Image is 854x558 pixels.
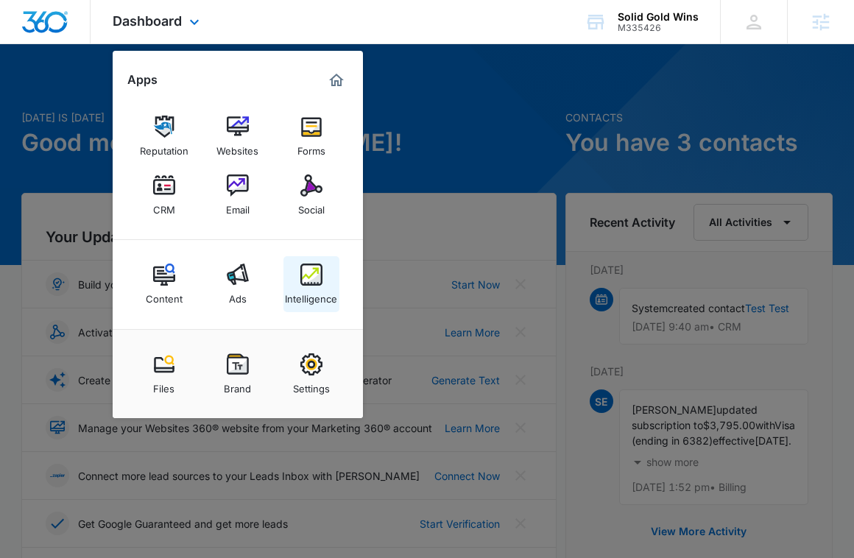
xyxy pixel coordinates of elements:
div: CRM [153,197,175,216]
a: Intelligence [283,256,339,312]
a: Ads [210,256,266,312]
div: Social [298,197,325,216]
a: Forms [283,108,339,164]
a: Email [210,167,266,223]
div: Intelligence [285,286,337,305]
a: Brand [210,346,266,402]
div: Ads [229,286,247,305]
div: account id [618,23,699,33]
a: Social [283,167,339,223]
a: Websites [210,108,266,164]
div: Content [146,286,183,305]
a: Content [136,256,192,312]
a: Reputation [136,108,192,164]
div: Websites [216,138,258,157]
a: Marketing 360® Dashboard [325,68,348,92]
a: Settings [283,346,339,402]
span: Dashboard [113,13,182,29]
div: account name [618,11,699,23]
div: Files [153,375,174,395]
div: Brand [224,375,251,395]
h2: Apps [127,73,158,87]
div: Settings [293,375,330,395]
a: Files [136,346,192,402]
div: Email [226,197,250,216]
div: Forms [297,138,325,157]
a: CRM [136,167,192,223]
div: Reputation [140,138,188,157]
